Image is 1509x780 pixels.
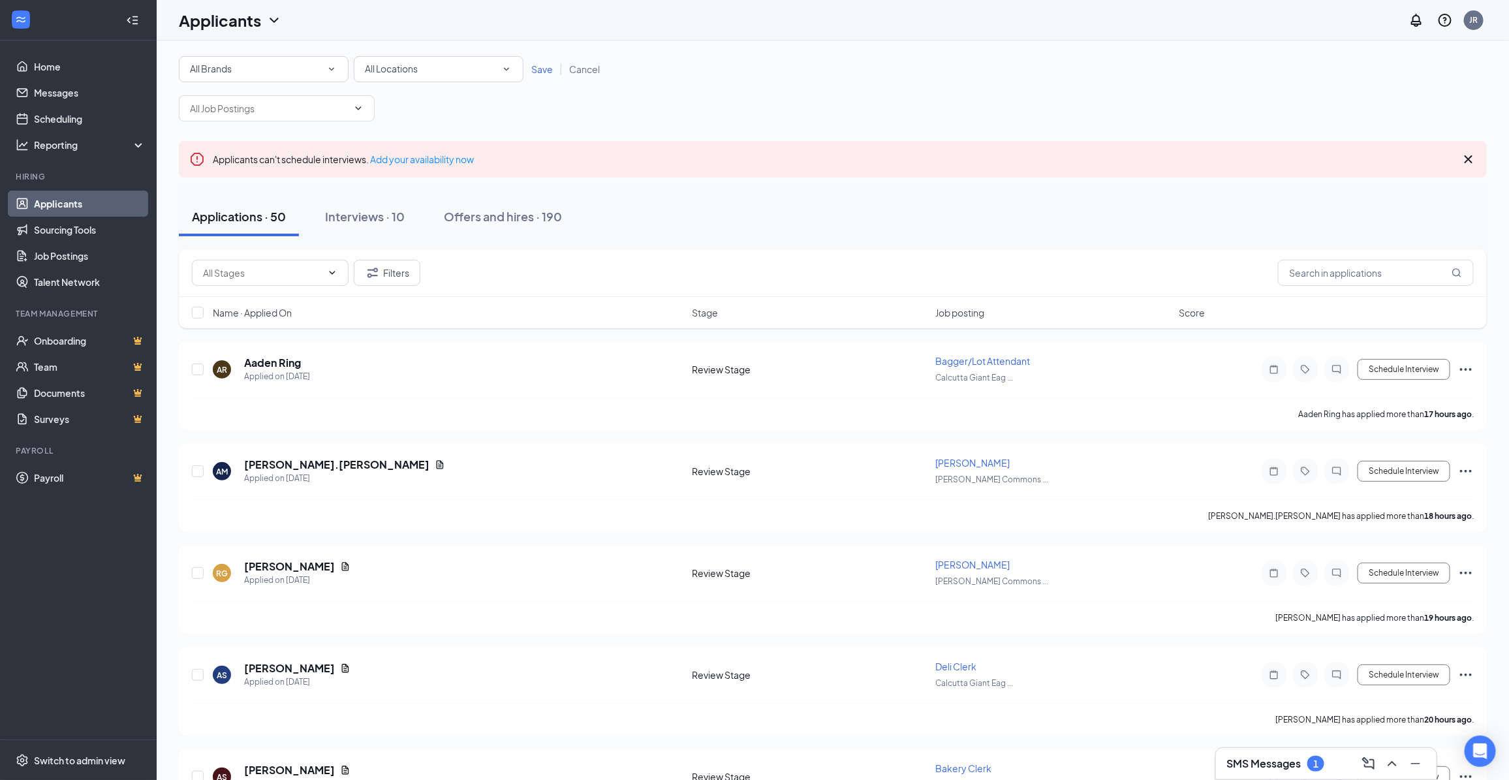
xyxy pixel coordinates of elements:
[34,54,146,80] a: Home
[34,406,146,432] a: SurveysCrown
[1358,563,1450,584] button: Schedule Interview
[34,465,146,491] a: PayrollCrown
[216,466,228,477] div: AM
[1266,466,1282,476] svg: Note
[1298,364,1313,375] svg: Tag
[213,153,474,165] span: Applicants can't schedule interviews.
[34,80,146,106] a: Messages
[1382,753,1403,774] button: ChevronUp
[354,260,420,286] button: Filter Filters
[370,153,474,165] a: Add your availability now
[1329,364,1345,375] svg: ChatInactive
[244,676,350,689] div: Applied on [DATE]
[1408,12,1424,28] svg: Notifications
[1424,613,1472,623] b: 19 hours ago
[365,265,381,281] svg: Filter
[16,308,143,319] div: Team Management
[935,373,1013,382] span: Calcutta Giant Eag ...
[692,306,718,319] span: Stage
[1437,12,1453,28] svg: QuestionInfo
[340,663,350,674] svg: Document
[1458,362,1474,377] svg: Ellipses
[1313,758,1318,770] div: 1
[1458,463,1474,479] svg: Ellipses
[179,9,261,31] h1: Applicants
[244,559,335,574] h5: [PERSON_NAME]
[244,370,310,383] div: Applied on [DATE]
[216,568,228,579] div: RG
[1329,466,1345,476] svg: ChatInactive
[34,106,146,132] a: Scheduling
[353,103,364,114] svg: ChevronDown
[444,208,562,225] div: Offers and hires · 190
[365,61,512,77] div: All Locations
[1358,461,1450,482] button: Schedule Interview
[244,661,335,676] h5: [PERSON_NAME]
[692,465,927,478] div: Review Stage
[1361,756,1377,772] svg: ComposeMessage
[266,12,282,28] svg: ChevronDown
[244,458,429,472] h5: [PERSON_NAME].[PERSON_NAME]
[189,151,205,167] svg: Error
[1405,753,1426,774] button: Minimize
[935,306,984,319] span: Job posting
[935,355,1030,367] span: Bagger/Lot Attendant
[365,63,418,74] span: All Locations
[1266,670,1282,680] svg: Note
[203,266,322,280] input: All Stages
[1298,409,1474,420] p: Aaden Ring has applied more than .
[935,661,976,672] span: Deli Clerk
[935,475,1048,484] span: [PERSON_NAME] Commons ...
[190,61,337,77] div: All Brands
[126,14,139,27] svg: Collapse
[325,208,405,225] div: Interviews · 10
[1358,753,1379,774] button: ComposeMessage
[692,668,927,681] div: Review Stage
[1424,511,1472,521] b: 18 hours ago
[16,138,29,151] svg: Analysis
[1384,756,1400,772] svg: ChevronUp
[935,457,1010,469] span: [PERSON_NAME]
[217,670,227,681] div: AS
[1458,565,1474,581] svg: Ellipses
[16,445,143,456] div: Payroll
[34,217,146,243] a: Sourcing Tools
[1278,260,1474,286] input: Search in applications
[1358,664,1450,685] button: Schedule Interview
[34,243,146,269] a: Job Postings
[692,567,927,580] div: Review Stage
[935,678,1013,688] span: Calcutta Giant Eag ...
[34,328,146,354] a: OnboardingCrown
[435,460,445,470] svg: Document
[1424,715,1472,725] b: 20 hours ago
[1358,359,1450,380] button: Schedule Interview
[1208,510,1474,522] p: [PERSON_NAME].[PERSON_NAME] has applied more than .
[935,576,1048,586] span: [PERSON_NAME] Commons ...
[327,268,337,278] svg: ChevronDown
[1298,466,1313,476] svg: Tag
[16,754,29,767] svg: Settings
[34,269,146,295] a: Talent Network
[14,13,27,26] svg: WorkstreamLogo
[1266,568,1282,578] svg: Note
[190,101,348,116] input: All Job Postings
[244,472,445,485] div: Applied on [DATE]
[692,363,927,376] div: Review Stage
[34,754,125,767] div: Switch to admin view
[244,763,335,777] h5: [PERSON_NAME]
[340,765,350,775] svg: Document
[531,63,553,75] span: Save
[1329,568,1345,578] svg: ChatInactive
[1298,670,1313,680] svg: Tag
[1408,756,1423,772] svg: Minimize
[34,138,146,151] div: Reporting
[16,171,143,182] div: Hiring
[1275,612,1474,623] p: [PERSON_NAME] has applied more than .
[1461,151,1476,167] svg: Cross
[569,63,600,75] span: Cancel
[935,762,991,774] span: Bakery Clerk
[34,191,146,217] a: Applicants
[1424,409,1472,419] b: 17 hours ago
[1452,268,1462,278] svg: MagnifyingGlass
[1298,568,1313,578] svg: Tag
